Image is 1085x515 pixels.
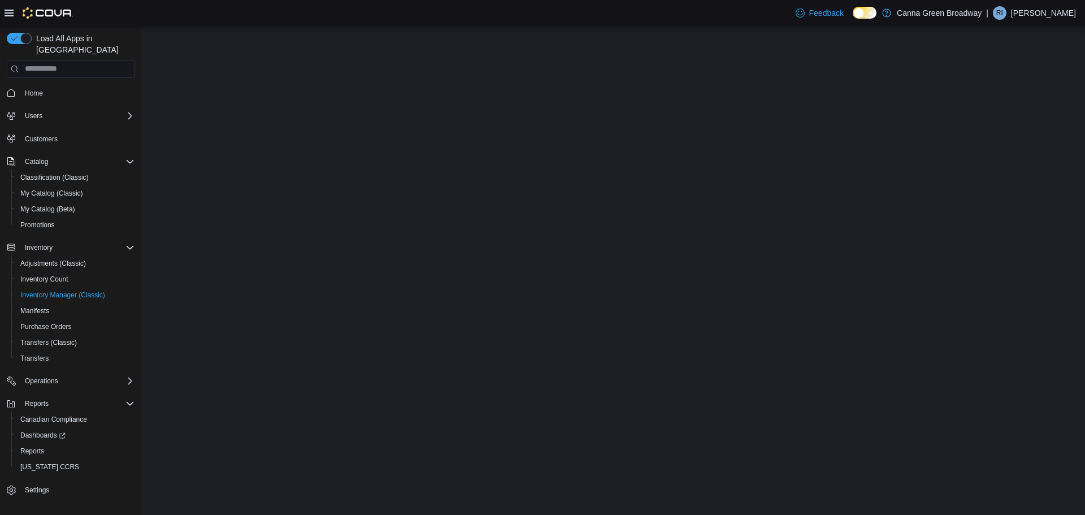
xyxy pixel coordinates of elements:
[20,86,134,100] span: Home
[2,373,139,389] button: Operations
[16,171,93,184] a: Classification (Classic)
[791,2,848,24] a: Feedback
[20,173,89,182] span: Classification (Classic)
[16,320,76,334] a: Purchase Orders
[25,243,53,252] span: Inventory
[2,131,139,147] button: Customers
[20,241,57,254] button: Inventory
[993,6,1006,20] div: Raven Irwin
[16,336,134,349] span: Transfers (Classic)
[20,132,62,146] a: Customers
[20,431,66,440] span: Dashboards
[16,202,80,216] a: My Catalog (Beta)
[16,257,134,270] span: Adjustments (Classic)
[20,241,134,254] span: Inventory
[16,352,53,365] a: Transfers
[20,259,86,268] span: Adjustments (Classic)
[809,7,844,19] span: Feedback
[20,155,53,168] button: Catalog
[23,7,73,19] img: Cova
[16,187,88,200] a: My Catalog (Classic)
[20,275,68,284] span: Inventory Count
[16,218,134,232] span: Promotions
[11,335,139,350] button: Transfers (Classic)
[11,427,139,443] a: Dashboards
[25,135,58,144] span: Customers
[16,187,134,200] span: My Catalog (Classic)
[11,271,139,287] button: Inventory Count
[20,374,63,388] button: Operations
[16,202,134,216] span: My Catalog (Beta)
[25,89,43,98] span: Home
[20,132,134,146] span: Customers
[2,108,139,124] button: Users
[20,155,134,168] span: Catalog
[16,352,134,365] span: Transfers
[25,111,42,120] span: Users
[20,397,53,410] button: Reports
[20,86,47,100] a: Home
[16,336,81,349] a: Transfers (Classic)
[11,256,139,271] button: Adjustments (Classic)
[11,287,139,303] button: Inventory Manager (Classic)
[16,429,134,442] span: Dashboards
[20,205,75,214] span: My Catalog (Beta)
[16,320,134,334] span: Purchase Orders
[16,288,110,302] a: Inventory Manager (Classic)
[11,319,139,335] button: Purchase Orders
[11,412,139,427] button: Canadian Compliance
[20,306,49,315] span: Manifests
[2,396,139,412] button: Reports
[16,444,49,458] a: Reports
[32,33,134,55] span: Load All Apps in [GEOGRAPHIC_DATA]
[996,6,1003,20] span: RI
[20,397,134,410] span: Reports
[20,354,49,363] span: Transfers
[25,399,49,408] span: Reports
[16,288,134,302] span: Inventory Manager (Classic)
[11,217,139,233] button: Promotions
[986,6,988,20] p: |
[11,443,139,459] button: Reports
[25,157,48,166] span: Catalog
[20,109,47,123] button: Users
[16,171,134,184] span: Classification (Classic)
[11,185,139,201] button: My Catalog (Classic)
[20,483,54,497] a: Settings
[20,322,72,331] span: Purchase Orders
[16,460,84,474] a: [US_STATE] CCRS
[25,376,58,386] span: Operations
[20,447,44,456] span: Reports
[16,413,92,426] a: Canadian Compliance
[16,257,90,270] a: Adjustments (Classic)
[11,459,139,475] button: [US_STATE] CCRS
[11,303,139,319] button: Manifests
[16,304,134,318] span: Manifests
[16,218,59,232] a: Promotions
[11,201,139,217] button: My Catalog (Beta)
[2,154,139,170] button: Catalog
[2,482,139,498] button: Settings
[897,6,982,20] p: Canna Green Broadway
[20,338,77,347] span: Transfers (Classic)
[20,374,134,388] span: Operations
[11,350,139,366] button: Transfers
[11,170,139,185] button: Classification (Classic)
[20,189,83,198] span: My Catalog (Classic)
[20,291,105,300] span: Inventory Manager (Classic)
[2,240,139,256] button: Inventory
[16,429,70,442] a: Dashboards
[25,486,49,495] span: Settings
[16,272,73,286] a: Inventory Count
[20,415,87,424] span: Canadian Compliance
[20,483,134,497] span: Settings
[20,462,79,471] span: [US_STATE] CCRS
[2,85,139,101] button: Home
[853,7,876,19] input: Dark Mode
[16,413,134,426] span: Canadian Compliance
[16,304,54,318] a: Manifests
[20,109,134,123] span: Users
[16,460,134,474] span: Washington CCRS
[16,272,134,286] span: Inventory Count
